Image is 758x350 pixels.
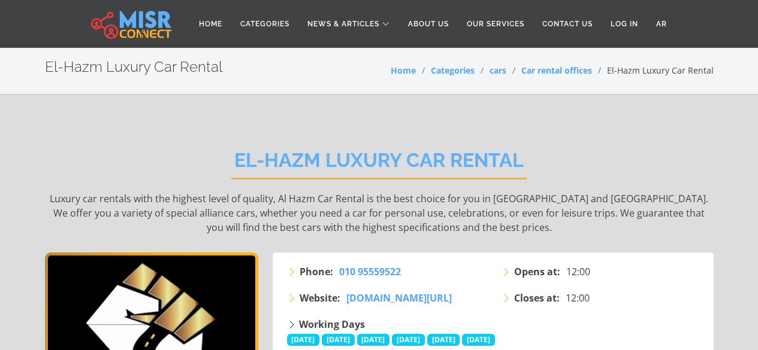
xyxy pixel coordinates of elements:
[231,13,298,35] a: Categories
[521,65,592,76] a: Car rental offices
[357,334,390,346] span: [DATE]
[427,334,460,346] span: [DATE]
[339,264,401,279] a: 010 95559522
[392,334,425,346] span: [DATE]
[462,334,495,346] span: [DATE]
[514,291,560,305] strong: Closes at:
[299,318,365,331] strong: Working Days
[190,13,231,35] a: Home
[399,13,458,35] a: About Us
[490,65,506,76] a: cars
[458,13,533,35] a: Our Services
[298,13,399,35] a: News & Articles
[602,13,647,35] a: Log in
[231,149,527,179] h2: El-Hazm Luxury Car Rental
[300,291,340,305] strong: Website:
[647,13,676,35] a: AR
[307,19,379,29] span: News & Articles
[346,291,452,305] span: [DOMAIN_NAME][URL]
[339,265,401,278] span: 010 95559522
[322,334,355,346] span: [DATE]
[514,264,560,279] strong: Opens at:
[91,9,171,39] img: main.misr_connect
[391,65,416,76] a: Home
[45,191,714,235] p: Luxury car rentals with the highest level of quality, Al Hazm Car Rental is the best choice for y...
[346,291,452,305] a: [DOMAIN_NAME][URL]
[431,65,475,76] a: Categories
[300,264,333,279] strong: Phone:
[287,334,320,346] span: [DATE]
[45,59,222,76] h2: El-Hazm Luxury Car Rental
[592,64,714,77] li: El-Hazm Luxury Car Rental
[533,13,602,35] a: Contact Us
[566,264,590,279] span: 12:00
[566,291,590,305] span: 12:00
